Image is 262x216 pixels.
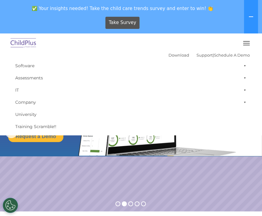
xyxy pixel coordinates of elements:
[168,53,189,57] a: Download
[156,150,262,216] iframe: Chat Widget
[168,53,250,57] font: |
[9,36,38,51] img: ChildPlus by Procare Solutions
[2,2,243,14] span: ✅ Your insights needed! Take the child care trends survey and enter to win! 👏
[12,84,250,96] a: IT
[12,60,250,72] a: Software
[214,53,250,57] a: Schedule A Demo
[12,72,250,84] a: Assessments
[8,131,63,142] a: Request a Demo
[3,198,18,213] button: Cookies Settings
[109,17,136,28] span: Take Survey
[105,17,140,29] a: Take Survey
[12,120,250,133] a: Training Scramble!!
[196,53,213,57] a: Support
[12,108,250,120] a: University
[12,96,250,108] a: Company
